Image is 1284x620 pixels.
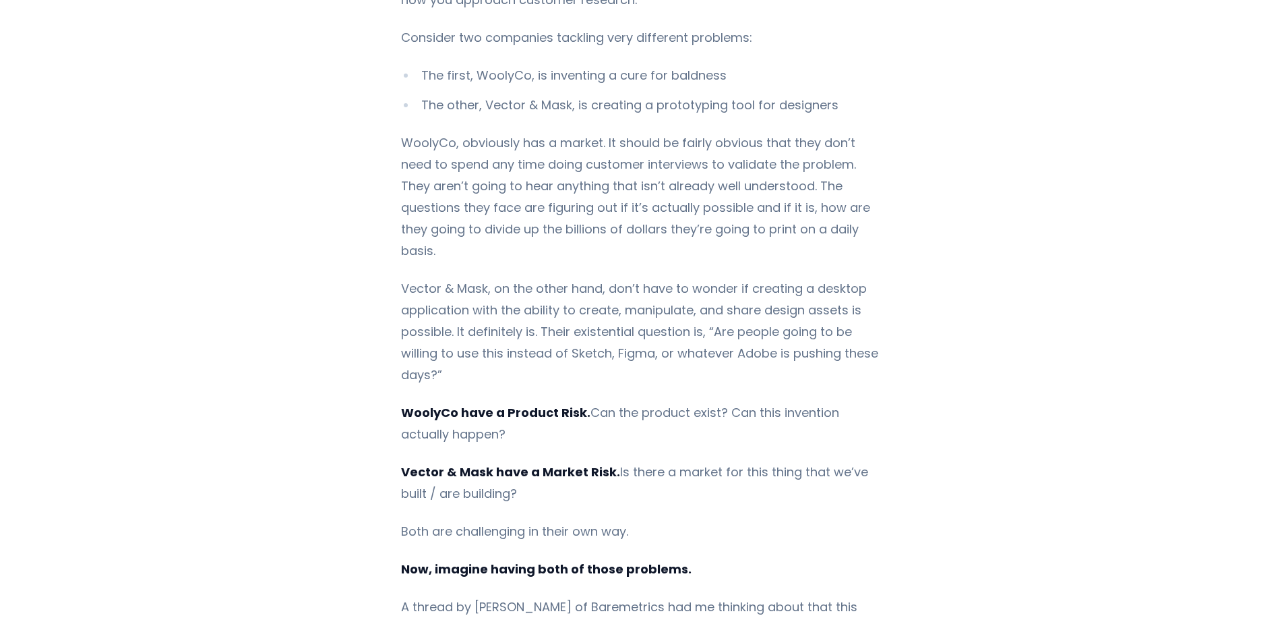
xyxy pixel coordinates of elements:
[401,461,883,505] p: Is there a market for this thing that we’ve built / are building?
[401,132,883,262] p: WoolyCo, obviously has a market. It should be fairly obvious that they don’t need to spend any ti...
[401,94,883,116] li: The other, Vector & Mask, is creating a prototyping tool for designers
[401,561,692,577] strong: Now, imagine having both of those problems.
[401,278,883,386] p: Vector & Mask, on the other hand, don’t have to wonder if creating a desktop application with the...
[401,521,883,542] p: Both are challenging in their own way.
[401,402,883,445] p: Can the product exist? Can this invention actually happen?
[401,404,590,421] strong: WoolyCo have a Product Risk.
[401,27,883,49] p: Consider two companies tackling very different problems:
[401,65,883,86] li: The first, WoolyCo, is inventing a cure for baldness
[401,463,620,480] strong: Vector & Mask have a Market Risk.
